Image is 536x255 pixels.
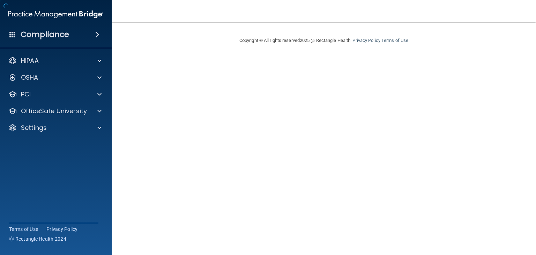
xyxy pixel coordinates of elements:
img: PMB logo [8,7,103,21]
p: OSHA [21,73,38,82]
a: Terms of Use [9,226,38,233]
p: HIPAA [21,57,39,65]
p: Settings [21,124,47,132]
a: Privacy Policy [46,226,78,233]
div: Copyright © All rights reserved 2025 @ Rectangle Health | | [196,29,451,52]
a: OSHA [8,73,102,82]
a: Terms of Use [381,38,408,43]
a: OfficeSafe University [8,107,102,115]
span: Ⓒ Rectangle Health 2024 [9,235,66,242]
p: PCI [21,90,31,99]
a: Privacy Policy [352,38,380,43]
a: Settings [8,124,102,132]
a: PCI [8,90,102,99]
h4: Compliance [21,30,69,39]
a: HIPAA [8,57,102,65]
p: OfficeSafe University [21,107,87,115]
